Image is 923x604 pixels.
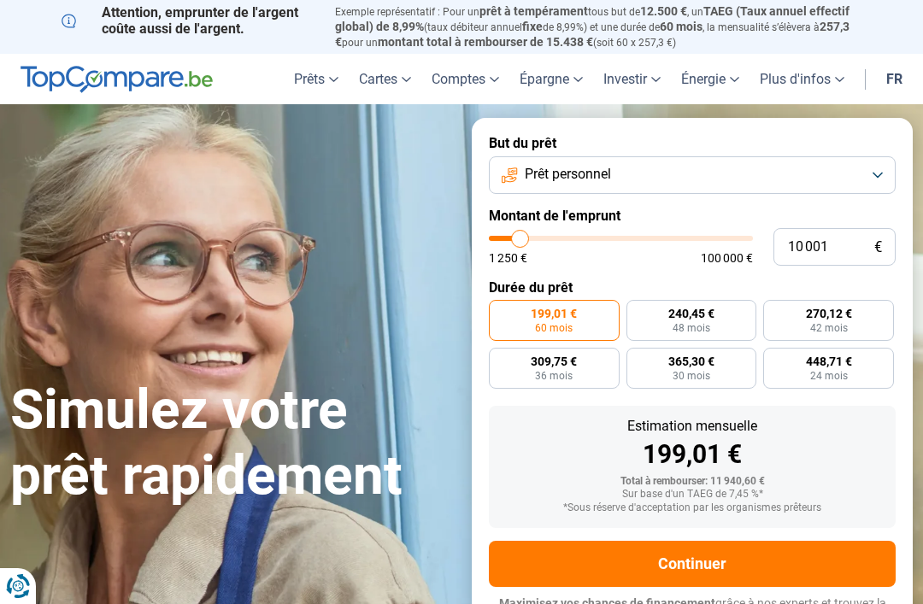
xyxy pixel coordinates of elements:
button: Continuer [489,541,896,587]
img: TopCompare [21,66,213,93]
a: Cartes [349,54,421,104]
div: Estimation mensuelle [503,419,882,433]
p: Attention, emprunter de l'argent coûte aussi de l'argent. [62,4,315,37]
span: 24 mois [810,371,848,381]
span: Prêt personnel [525,165,611,184]
label: But du prêt [489,135,896,151]
span: 257,3 € [335,20,850,49]
span: montant total à rembourser de 15.438 € [378,35,593,49]
span: 36 mois [535,371,573,381]
p: Exemple représentatif : Pour un tous but de , un (taux débiteur annuel de 8,99%) et une durée de ... [335,4,861,50]
div: *Sous réserve d'acceptation par les organismes prêteurs [503,502,882,514]
span: 30 mois [673,371,710,381]
a: Investir [593,54,671,104]
span: € [874,240,882,255]
span: 12.500 € [640,4,687,18]
label: Durée du prêt [489,279,896,296]
button: Prêt personnel [489,156,896,194]
span: 60 mois [535,323,573,333]
span: 365,30 € [668,355,714,367]
span: 42 mois [810,323,848,333]
a: fr [876,54,913,104]
span: TAEG (Taux annuel effectif global) de 8,99% [335,4,850,33]
span: 48 mois [673,323,710,333]
span: 1 250 € [489,252,527,264]
a: Plus d'infos [750,54,855,104]
label: Montant de l'emprunt [489,208,896,224]
a: Énergie [671,54,750,104]
span: 199,01 € [531,308,577,320]
div: Total à rembourser: 11 940,60 € [503,476,882,488]
span: 448,71 € [806,355,852,367]
span: fixe [522,20,543,33]
div: Sur base d'un TAEG de 7,45 %* [503,489,882,501]
span: prêt à tempérament [479,4,588,18]
h1: Simulez votre prêt rapidement [10,378,451,509]
span: 60 mois [660,20,703,33]
a: Épargne [509,54,593,104]
span: 100 000 € [701,252,753,264]
span: 309,75 € [531,355,577,367]
a: Prêts [284,54,349,104]
span: 240,45 € [668,308,714,320]
a: Comptes [421,54,509,104]
div: 199,01 € [503,442,882,467]
span: 270,12 € [806,308,852,320]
